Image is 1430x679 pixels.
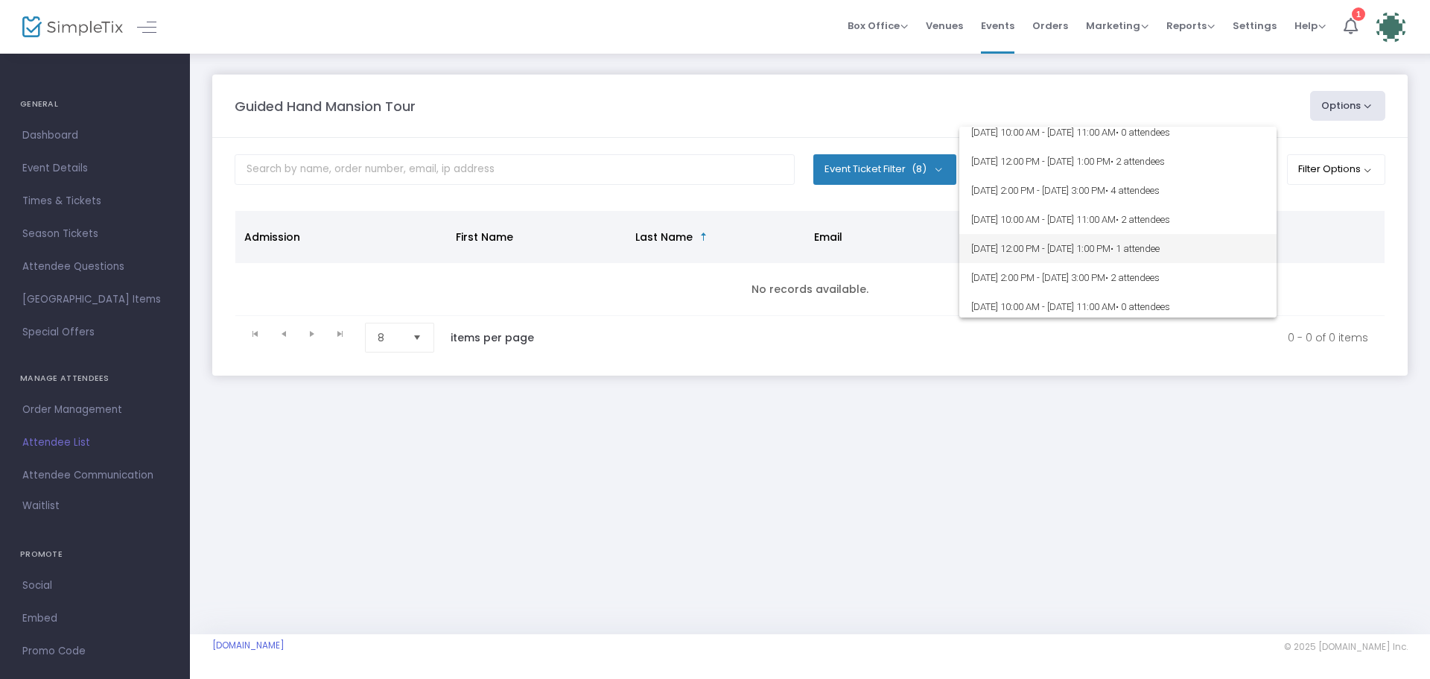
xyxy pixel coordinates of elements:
span: [DATE] 12:00 PM - [DATE] 1:00 PM [971,234,1265,263]
span: • 4 attendees [1105,185,1160,196]
span: • 1 attendee [1110,243,1160,254]
span: • 0 attendees [1116,301,1170,312]
span: • 2 attendees [1116,214,1170,225]
span: [DATE] 2:00 PM - [DATE] 3:00 PM [971,176,1265,205]
span: • 2 attendees [1110,156,1165,167]
span: • 0 attendees [1116,127,1170,138]
span: [DATE] 10:00 AM - [DATE] 11:00 AM [971,118,1265,147]
span: • 2 attendees [1105,272,1160,283]
span: [DATE] 10:00 AM - [DATE] 11:00 AM [971,205,1265,234]
span: [DATE] 10:00 AM - [DATE] 11:00 AM [971,292,1265,321]
span: [DATE] 2:00 PM - [DATE] 3:00 PM [971,263,1265,292]
span: [DATE] 12:00 PM - [DATE] 1:00 PM [971,147,1265,176]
